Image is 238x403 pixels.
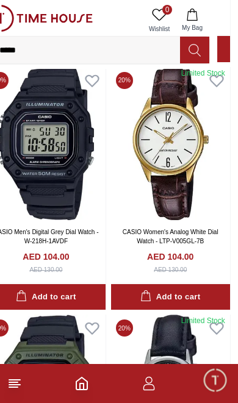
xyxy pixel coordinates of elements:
[147,251,193,263] h4: AED 104.00
[181,68,225,78] div: Limited Stock
[202,367,229,394] div: Chat Widget
[111,284,230,310] button: Add to cart
[16,290,76,304] div: Add to cart
[111,67,230,220] img: CASIO Women's Analog White Dial Watch - LTP-V005GL-7B
[181,316,225,326] div: Limited Stock
[74,376,89,391] a: Home
[140,290,200,304] div: Add to cart
[116,319,133,337] span: 20 %
[177,23,207,32] span: My Bag
[154,265,187,274] div: AED 130.00
[162,5,172,15] span: 0
[175,5,210,36] button: My Bag
[144,24,175,34] span: Wishlist
[23,251,69,263] h4: AED 104.00
[29,265,62,274] div: AED 130.00
[123,229,218,244] a: CASIO Women's Analog White Dial Watch - LTP-V005GL-7B
[144,5,175,36] a: 0Wishlist
[116,72,133,89] span: 20 %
